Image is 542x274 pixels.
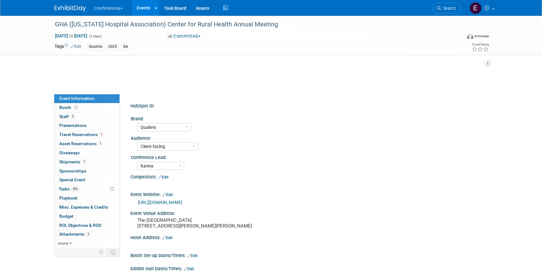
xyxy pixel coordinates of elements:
[474,34,489,39] div: In-Person
[99,132,104,137] span: 1
[130,251,487,259] div: Booth Set-up Dates/Times:
[166,33,203,40] button: Committed
[54,239,120,248] a: more
[59,177,85,182] span: Special Event
[54,185,120,194] a: Tasks59%
[187,254,198,258] a: Edit
[130,101,487,109] div: HubSpot ID:
[131,153,485,161] div: Conference Lead:
[121,43,130,50] div: GA
[59,105,79,110] span: Booth
[131,114,485,122] div: Brand:
[59,168,86,173] span: Sponsorships
[184,267,194,271] a: Edit
[54,212,120,221] a: Budget
[130,233,487,241] div: Hotel Address:
[54,112,120,121] a: Staff3
[54,121,120,130] a: Presentations
[54,221,120,230] a: ROI, Objectives & ROO
[59,150,80,155] span: Giveaways
[59,159,87,164] span: Shipments
[54,230,120,239] a: Attachments3
[59,123,87,128] span: Presentations
[55,33,88,39] span: [DATE] [DATE]
[424,33,489,42] div: Event Format
[54,167,120,176] a: Sponsorships
[470,2,481,14] img: Erin Anderson
[433,3,461,14] a: Search
[467,34,473,39] img: Format-Inperson.png
[59,186,80,191] span: Tasks
[59,141,103,146] span: Asset Reservations
[55,43,81,50] td: Tags
[87,43,104,50] div: Qualivis
[130,190,487,198] div: Event Website:
[86,232,91,237] span: 3
[130,264,487,272] div: Exhibit Hall Dates/Times:
[98,141,103,146] span: 1
[54,176,120,184] a: Special Event
[54,103,120,112] a: Booth
[59,132,104,137] span: Travel Reservations
[59,96,94,101] span: Event Information
[58,241,68,246] span: more
[88,34,102,38] span: (3 days)
[54,94,120,103] a: Event Information
[82,159,87,164] span: 1
[59,205,108,210] span: Misc. Expenses & Credits
[162,193,173,197] a: Edit
[53,19,452,30] div: GHA ([US_STATE] Hospital Association) Center for Rural Health Annual Meeting
[54,194,120,203] a: Playbook
[107,248,120,256] td: Toggle Event Tabs
[55,5,86,12] img: ExhibitDay
[131,134,485,141] div: Audience:
[54,149,120,157] a: Giveaways
[158,175,168,179] a: Edit
[106,43,119,50] div: 2025
[472,43,489,46] div: Event Rating
[59,114,75,119] span: Staff
[137,217,272,229] pre: The [GEOGRAPHIC_DATA] [STREET_ADDRESS][PERSON_NAME][PERSON_NAME]
[73,105,79,110] span: Booth not reserved yet
[441,6,455,11] span: Search
[130,209,487,216] div: Event Venue Address:
[162,236,173,240] a: Edit
[96,248,107,256] td: Personalize Event Tab Strip
[59,223,101,228] span: ROI, Objectives & ROO
[54,130,120,139] a: Travel Reservations1
[54,158,120,167] a: Shipments1
[138,200,182,205] a: [URL][DOMAIN_NAME]
[54,140,120,148] a: Asset Reservations1
[70,114,75,119] span: 3
[71,187,80,191] span: 59%
[71,44,81,49] a: Edit
[68,33,74,38] span: to
[59,214,73,219] span: Budget
[59,232,91,237] span: Attachments
[130,172,487,180] div: Competitors:
[54,203,120,212] a: Misc. Expenses & Credits
[59,195,77,200] span: Playbook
